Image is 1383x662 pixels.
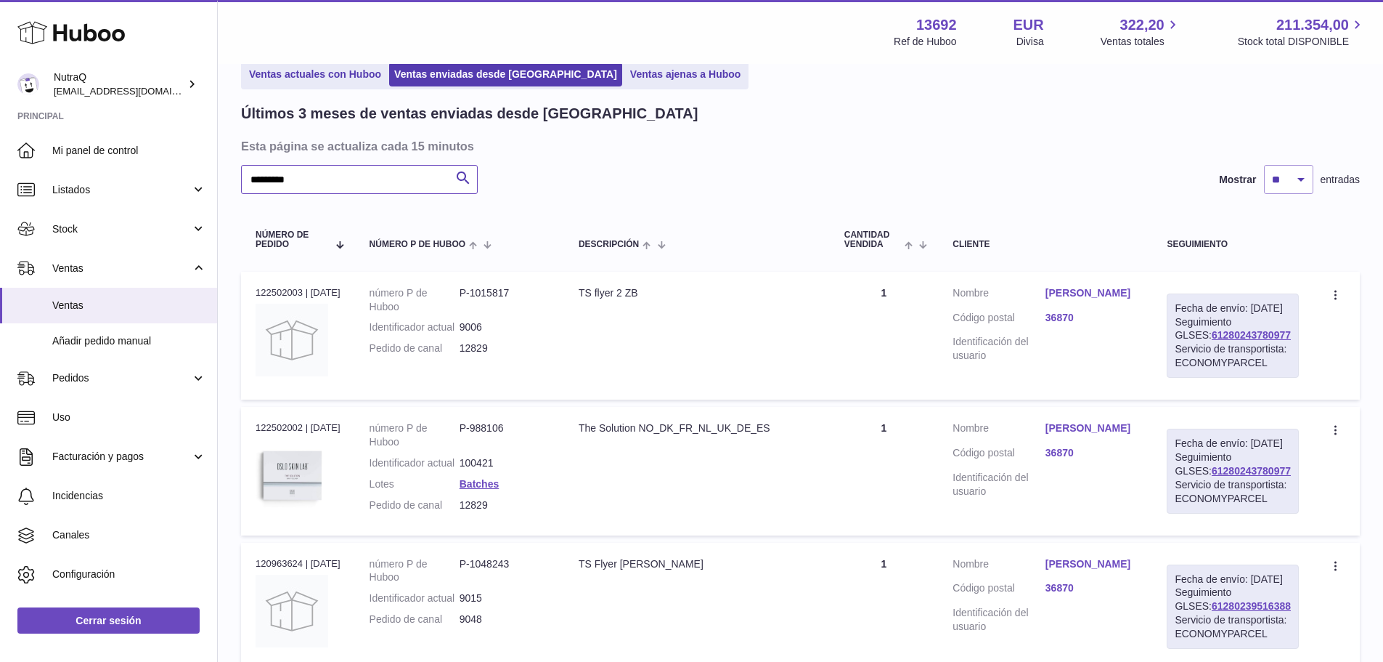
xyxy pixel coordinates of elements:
[844,230,901,249] span: Cantidad vendida
[256,286,340,299] div: 122502003 | [DATE]
[370,498,460,512] dt: Pedido de canal
[52,568,206,581] span: Configuración
[1045,286,1138,300] a: [PERSON_NAME]
[460,613,550,626] dd: 9048
[52,450,191,464] span: Facturación y pagos
[256,557,340,570] div: 120963624 | [DATE]
[1212,600,1291,612] a: 61280239516388
[625,62,746,86] a: Ventas ajenas a Huboo
[579,240,639,249] span: Descripción
[1045,557,1138,571] a: [PERSON_NAME]
[54,85,213,97] span: [EMAIL_ADDRESS][DOMAIN_NAME]
[241,138,1356,154] h3: Esta página se actualiza cada 15 minutos
[370,557,460,585] dt: número P de Huboo
[952,421,1045,439] dt: Nombre
[389,62,622,86] a: Ventas enviadas desde [GEOGRAPHIC_DATA]
[952,311,1045,328] dt: Código postal
[952,606,1045,634] dt: Identificación del usuario
[460,456,550,470] dd: 100421
[256,230,327,249] span: Número de pedido
[256,575,328,647] img: no-photo.jpg
[952,446,1045,464] dt: Código postal
[1212,465,1291,477] a: 61280243780977
[830,407,939,535] td: 1
[1175,573,1291,586] div: Fecha de envío: [DATE]
[830,272,939,400] td: 1
[894,35,956,49] div: Ref de Huboo
[1101,15,1181,49] a: 322,20 Ventas totales
[952,471,1045,498] dt: Identificación del usuario
[1175,478,1291,506] div: Servicio de transportista: ECONOMYPARCEL
[52,183,191,197] span: Listados
[460,286,550,314] dd: P-1015817
[1175,437,1291,451] div: Fecha de envío: [DATE]
[916,15,957,35] strong: 13692
[952,557,1045,575] dt: Nombre
[1101,35,1181,49] span: Ventas totales
[1167,294,1299,378] div: Seguimiento GLSES:
[460,557,550,585] dd: P-1048243
[1219,173,1256,187] label: Mostrar
[17,73,39,95] img: internalAdmin-13692@internal.huboo.com
[1045,311,1138,325] a: 36870
[256,440,328,512] img: 136921728478892.jpg
[241,104,698,124] h2: Últimos 3 meses de ventas enviadas desde [GEOGRAPHIC_DATA]
[244,62,386,86] a: Ventas actuales con Huboo
[952,286,1045,304] dt: Nombre
[370,286,460,314] dt: número P de Huboo
[52,222,191,236] span: Stock
[460,478,499,490] a: Batches
[52,371,191,385] span: Pedidos
[370,421,460,449] dt: número P de Huboo
[1276,15,1349,35] span: 211.354,00
[1167,240,1299,249] div: Seguimiento
[460,342,550,355] dd: 12829
[1321,173,1360,187] span: entradas
[370,613,460,626] dt: Pedido de canal
[579,286,815,300] div: TS flyer 2 ZB
[256,304,328,376] img: no-photo.jpg
[54,70,184,98] div: NutraQ
[952,240,1138,249] div: Cliente
[52,489,206,503] span: Incidencias
[52,334,206,348] span: Añadir pedido manual
[52,144,206,158] span: Mi panel de control
[1045,421,1138,435] a: [PERSON_NAME]
[1167,565,1299,649] div: Seguimiento GLSES:
[1045,446,1138,460] a: 36870
[579,421,815,435] div: The Solution NO_DK_FR_NL_UK_DE_ES
[1175,302,1291,315] div: Fecha de envío: [DATE]
[52,528,206,542] span: Canales
[460,592,550,605] dd: 9015
[952,581,1045,599] dt: Código postal
[370,240,465,249] span: número P de Huboo
[1045,581,1138,595] a: 36870
[1212,329,1291,341] a: 61280243780977
[579,557,815,571] div: TS Flyer [PERSON_NAME]
[1016,35,1044,49] div: Divisa
[256,421,340,435] div: 122502002 | [DATE]
[370,456,460,470] dt: Identificador actual
[370,342,460,355] dt: Pedido de canal
[460,498,550,512] dd: 12829
[952,335,1045,363] dt: Identificación del usuario
[370,477,460,491] dt: Lotes
[1175,613,1291,641] div: Servicio de transportista: ECONOMYPARCEL
[370,320,460,334] dt: Identificador actual
[1175,342,1291,370] div: Servicio de transportista: ECONOMYPARCEL
[460,320,550,334] dd: 9006
[52,411,206,424] span: Uso
[52,262,191,275] span: Ventas
[1238,35,1366,49] span: Stock total DISPONIBLE
[1013,15,1044,35] strong: EUR
[1120,15,1164,35] span: 322,20
[52,299,206,312] span: Ventas
[17,607,200,634] a: Cerrar sesión
[370,592,460,605] dt: Identificador actual
[1167,429,1299,513] div: Seguimiento GLSES:
[460,421,550,449] dd: P-988106
[1238,15,1366,49] a: 211.354,00 Stock total DISPONIBLE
